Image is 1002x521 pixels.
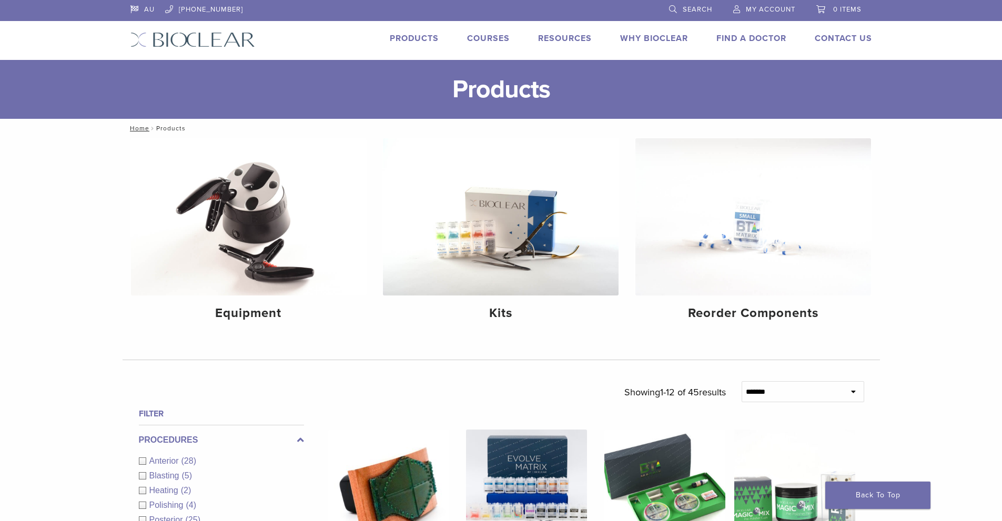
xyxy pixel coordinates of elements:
h4: Kits [391,304,610,323]
span: 1-12 of 45 [660,386,699,398]
p: Showing results [624,381,726,403]
span: / [149,126,156,131]
img: Equipment [131,138,367,295]
a: Reorder Components [635,138,871,330]
nav: Products [123,119,880,138]
a: Products [390,33,439,44]
span: Heating [149,486,181,495]
span: (5) [181,471,192,480]
a: Kits [383,138,619,330]
img: Reorder Components [635,138,871,295]
span: (4) [186,500,196,509]
span: My Account [746,5,795,14]
h4: Reorder Components [644,304,863,323]
a: Courses [467,33,510,44]
label: Procedures [139,434,304,446]
a: Equipment [131,138,367,330]
a: Contact Us [815,33,872,44]
span: (28) [181,456,196,465]
span: Polishing [149,500,186,509]
a: Why Bioclear [620,33,688,44]
span: Blasting [149,471,182,480]
h4: Filter [139,407,304,420]
img: Kits [383,138,619,295]
a: Home [127,125,149,132]
img: Bioclear [130,32,255,47]
span: Anterior [149,456,181,465]
a: Find A Doctor [716,33,786,44]
span: 0 items [833,5,862,14]
a: Resources [538,33,592,44]
span: (2) [181,486,191,495]
span: Search [683,5,712,14]
h4: Equipment [139,304,358,323]
a: Back To Top [825,482,930,509]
